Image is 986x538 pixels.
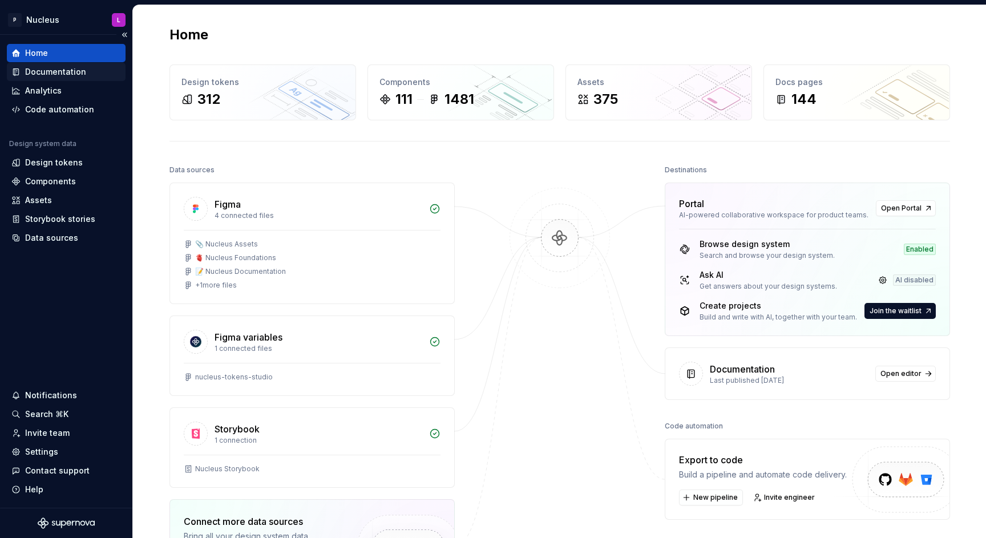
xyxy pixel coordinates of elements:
a: Assets375 [565,64,752,120]
div: Assets [577,76,740,88]
button: Notifications [7,386,126,404]
div: Design tokens [25,157,83,168]
a: Settings [7,443,126,461]
button: PNucleusL [2,7,130,32]
button: Collapse sidebar [116,27,132,43]
div: Help [25,484,43,495]
div: Ask AI [700,269,837,281]
button: Help [7,480,126,499]
div: AI-powered collaborative workspace for product teams. [679,211,869,220]
span: Open Portal [881,204,922,213]
button: Search ⌘K [7,405,126,423]
button: Join the waitlist [864,303,936,319]
div: 312 [197,90,220,108]
span: Open editor [880,369,922,378]
div: Docs pages [775,76,938,88]
a: Components [7,172,126,191]
div: 1 connection [215,436,422,445]
div: Documentation [710,362,775,376]
div: Portal [679,197,704,211]
div: AI disabled [893,274,936,286]
div: Data sources [169,162,215,178]
div: Contact support [25,465,90,476]
div: Storybook [215,422,260,436]
a: Design tokens312 [169,64,356,120]
div: 📝 Nucleus Documentation [195,267,286,276]
div: 144 [791,90,817,108]
div: Build a pipeline and automate code delivery. [679,469,847,480]
div: 4 connected files [215,211,422,220]
button: Contact support [7,462,126,480]
div: Notifications [25,390,77,401]
div: Data sources [25,232,78,244]
a: Invite team [7,424,126,442]
div: + 1 more files [195,281,237,290]
a: Invite engineer [750,490,820,505]
div: Build and write with AI, together with your team. [700,313,857,322]
svg: Supernova Logo [38,517,95,529]
div: Design system data [9,139,76,148]
div: Assets [25,195,52,206]
a: Open Portal [876,200,936,216]
span: Join the waitlist [870,306,922,315]
div: Code automation [665,418,723,434]
div: Design tokens [181,76,344,88]
div: Settings [25,446,58,458]
div: Components [379,76,542,88]
a: Open editor [875,366,936,382]
h2: Home [169,26,208,44]
div: P [8,13,22,27]
div: 1481 [444,90,474,108]
a: Code automation [7,100,126,119]
div: Figma variables [215,330,282,344]
div: 🫀 Nucleus Foundations [195,253,276,262]
div: Nucleus [26,14,59,26]
div: 375 [593,90,618,108]
a: Home [7,44,126,62]
div: 1 connected files [215,344,422,353]
div: 111 [395,90,413,108]
a: Analytics [7,82,126,100]
div: Last published [DATE] [710,376,868,385]
a: Figma4 connected files📎 Nucleus Assets🫀 Nucleus Foundations📝 Nucleus Documentation+1more files [169,183,455,304]
div: Components [25,176,76,187]
div: Connect more data sources [184,515,338,528]
a: Documentation [7,63,126,81]
div: Search and browse your design system. [700,251,835,260]
button: New pipeline [679,490,743,505]
span: Invite engineer [764,493,815,502]
div: Code automation [25,104,94,115]
a: Storybook1 connectionNucleus Storybook [169,407,455,488]
div: 📎 Nucleus Assets [195,240,258,249]
a: Storybook stories [7,210,126,228]
a: Data sources [7,229,126,247]
a: Assets [7,191,126,209]
div: Home [25,47,48,59]
div: Destinations [665,162,707,178]
div: L [117,15,120,25]
div: Export to code [679,453,847,467]
div: Documentation [25,66,86,78]
a: Components1111481 [367,64,554,120]
div: nucleus-tokens-studio [195,373,273,382]
div: Analytics [25,85,62,96]
div: Figma [215,197,241,211]
div: Create projects [700,300,857,312]
a: Docs pages144 [763,64,950,120]
div: Get answers about your design systems. [700,282,837,291]
a: Figma variables1 connected filesnucleus-tokens-studio [169,315,455,396]
span: New pipeline [693,493,738,502]
div: Storybook stories [25,213,95,225]
div: Nucleus Storybook [195,464,260,474]
div: Browse design system [700,238,835,250]
div: Search ⌘K [25,408,68,420]
div: Invite team [25,427,70,439]
a: Design tokens [7,153,126,172]
div: Enabled [904,244,936,255]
